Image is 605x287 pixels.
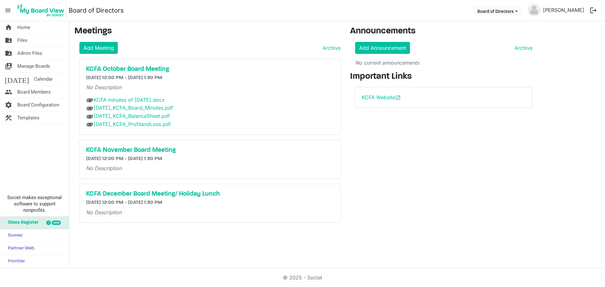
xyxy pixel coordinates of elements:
[17,86,51,98] span: Board Members
[473,7,522,15] button: Board of Directors dropdownbutton
[86,83,334,91] p: No Description
[5,112,12,124] span: construction
[94,97,165,103] a: KCFA minutes of [DATE].docx
[355,42,410,54] a: Add Announcement
[5,242,34,255] span: Partner Web
[355,59,533,66] p: No current announcements
[74,26,341,37] h3: Meetings
[17,21,30,34] span: Home
[512,44,533,52] a: Archive
[86,146,334,154] a: KCFA November Board Meeting
[528,4,540,16] img: no-profile-picture.svg
[86,156,334,162] h6: [DATE] 12:00 PM - [DATE] 1:30 PM
[69,4,124,17] a: Board of Directors
[587,4,600,17] button: logout
[79,42,118,54] a: Add Meeting
[283,274,322,281] a: © 2025 - Societ
[17,112,39,124] span: Templates
[86,113,94,120] span: attachment
[17,60,50,72] span: Manage Boards
[5,47,12,60] span: folder_shared
[17,47,42,60] span: Admin Files
[5,34,12,47] span: folder_shared
[395,95,401,100] span: open_in_new
[5,86,12,98] span: people
[94,121,171,127] a: [DATE]_KCFA_ProfitandLoss.pdf
[86,75,334,81] h6: [DATE] 12:00 PM - [DATE] 1:30 PM
[350,72,538,82] h3: Important Links
[15,3,66,18] img: My Board View Logo
[15,3,69,18] a: My Board View Logo
[86,209,334,216] p: No Description
[86,96,94,104] span: attachment
[5,21,12,34] span: home
[52,221,61,225] div: new
[362,94,401,100] a: KCFA Websiteopen_in_new
[5,99,12,111] span: settings
[2,4,14,16] span: menu
[350,26,538,37] h3: Announcements
[86,190,334,198] a: KCFA December Board Meeting/ Holiday Lunch
[17,99,59,111] span: Board Configuration
[86,66,334,73] a: KCFA October Board Meeting
[5,60,12,72] span: switch_account
[540,4,587,16] a: [PERSON_NAME]
[94,105,173,111] a: [DATE]_KCFA_Board_Minutes.pdf
[86,164,334,172] p: No Description
[86,121,94,128] span: attachment
[94,113,170,119] a: [DATE]_KCFA_BalanceSheet.pdf
[5,229,23,242] span: Sumac
[3,194,66,213] span: Societ makes exceptional software to support nonprofits.
[34,73,53,85] span: Calendar
[86,105,94,112] span: attachment
[5,255,25,268] span: Frontier
[86,200,334,206] h6: [DATE] 12:00 PM - [DATE] 1:30 PM
[5,216,38,229] span: Glass Register
[5,73,29,85] span: [DATE]
[320,44,341,52] a: Archive
[17,34,27,47] span: Files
